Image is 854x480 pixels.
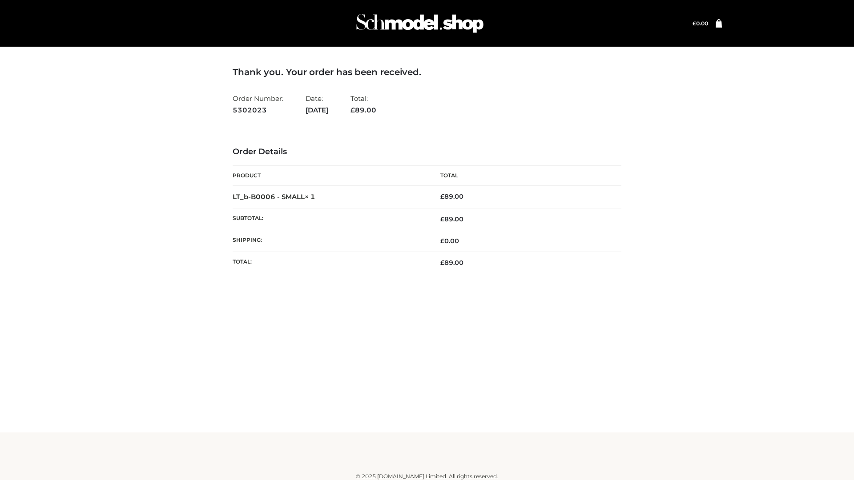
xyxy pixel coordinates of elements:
a: £0.00 [693,20,708,27]
li: Order Number: [233,91,283,118]
bdi: 0.00 [440,237,459,245]
strong: 5302023 [233,104,283,116]
li: Date: [306,91,328,118]
th: Subtotal: [233,208,427,230]
bdi: 0.00 [693,20,708,27]
strong: × 1 [305,192,315,201]
li: Total: [350,91,376,118]
span: £ [440,237,444,245]
span: 89.00 [440,259,463,267]
span: 89.00 [350,106,376,114]
img: Schmodel Admin 964 [353,6,487,41]
span: £ [440,192,444,200]
span: £ [693,20,696,27]
strong: LT_b-B0006 - SMALL [233,192,315,201]
span: £ [440,215,444,223]
strong: [DATE] [306,104,328,116]
h3: Order Details [233,147,621,157]
span: £ [350,106,355,114]
bdi: 89.00 [440,192,463,200]
th: Total: [233,252,427,274]
span: 89.00 [440,215,463,223]
span: £ [440,259,444,267]
th: Product [233,166,427,186]
h3: Thank you. Your order has been received. [233,67,621,77]
th: Total [427,166,621,186]
th: Shipping: [233,230,427,252]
